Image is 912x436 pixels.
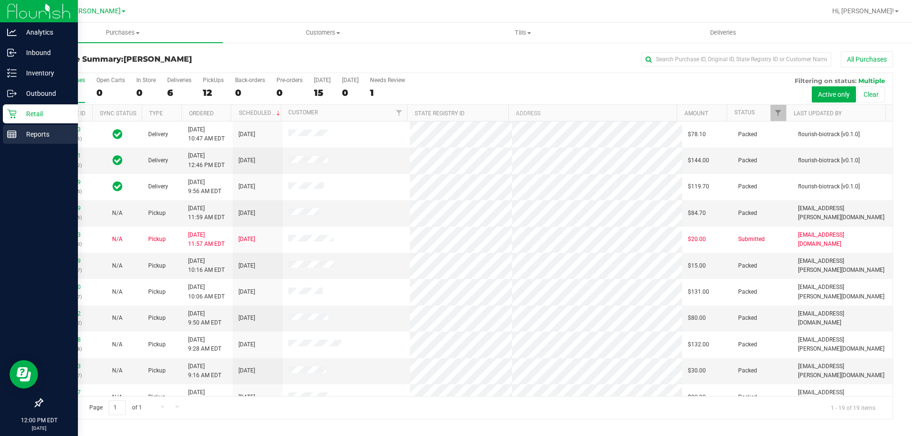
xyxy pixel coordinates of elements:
[112,262,123,269] span: Not Applicable
[238,182,255,191] span: [DATE]
[17,88,74,99] p: Outbound
[7,68,17,78] inline-svg: Inventory
[798,204,887,222] span: [EMAIL_ADDRESS][PERSON_NAME][DOMAIN_NAME]
[415,110,465,117] a: State Registry ID
[314,87,331,98] div: 15
[738,235,765,244] span: Submitted
[798,335,887,353] span: [EMAIL_ADDRESS][PERSON_NAME][DOMAIN_NAME]
[423,28,622,37] span: Tills
[238,156,255,165] span: [DATE]
[17,47,74,58] p: Inbound
[113,180,123,193] span: In Sync
[148,314,166,323] span: Pickup
[112,210,123,216] span: Not Applicable
[9,360,38,389] iframe: Resource center
[188,204,225,222] span: [DATE] 11:59 AM EDT
[857,86,885,102] button: Clear
[688,130,706,139] span: $78.10
[7,130,17,139] inline-svg: Reports
[136,77,156,83] div: In Store
[188,231,225,249] span: [DATE] 11:57 AM EDT
[112,394,123,400] span: Not Applicable
[54,152,81,159] a: 11804791
[23,23,223,43] a: Purchases
[112,236,123,242] span: Not Applicable
[188,283,225,301] span: [DATE] 10:06 AM EDT
[738,314,757,323] span: Packed
[391,105,407,121] a: Filter
[688,156,709,165] span: $144.00
[54,126,81,133] a: 11802393
[23,28,223,37] span: Purchases
[314,77,331,83] div: [DATE]
[798,130,860,139] span: flourish-biotrack [v0.1.0]
[112,341,123,348] span: Not Applicable
[96,77,125,83] div: Open Carts
[54,310,81,317] a: 11812112
[81,400,150,415] span: Page of 1
[798,309,887,327] span: [EMAIL_ADDRESS][DOMAIN_NAME]
[641,52,831,66] input: Search Purchase ID, Original ID, State Registry ID or Customer Name...
[798,388,887,406] span: [EMAIL_ADDRESS][PERSON_NAME][DOMAIN_NAME]
[148,156,168,165] span: Delivery
[276,87,303,98] div: 0
[697,28,749,37] span: Deliveries
[288,109,318,116] a: Customer
[113,128,123,141] span: In Sync
[738,288,757,297] span: Packed
[238,288,255,297] span: [DATE]
[688,340,709,349] span: $132.00
[238,314,255,323] span: [DATE]
[188,125,225,143] span: [DATE] 10:47 AM EDT
[798,257,887,275] span: [EMAIL_ADDRESS][PERSON_NAME][DOMAIN_NAME]
[223,23,423,43] a: Customers
[112,209,123,218] button: N/A
[54,258,81,264] a: 11812269
[734,109,755,116] a: Status
[148,393,166,402] span: Pickup
[188,362,221,380] span: [DATE] 9:16 AM EDT
[203,87,224,98] div: 12
[823,400,883,415] span: 1 - 19 of 19 items
[370,77,405,83] div: Needs Review
[4,425,74,432] p: [DATE]
[123,55,192,64] span: [PERSON_NAME]
[203,77,224,83] div: PickUps
[4,416,74,425] p: 12:00 PM EDT
[508,105,677,121] th: Address
[342,87,359,98] div: 0
[238,340,255,349] span: [DATE]
[738,340,757,349] span: Packed
[235,87,265,98] div: 0
[148,235,166,244] span: Pickup
[148,366,166,375] span: Pickup
[238,209,255,218] span: [DATE]
[112,235,123,244] button: N/A
[54,336,81,343] a: 11811938
[342,77,359,83] div: [DATE]
[54,179,81,186] a: 11807489
[109,400,126,415] input: 1
[738,130,757,139] span: Packed
[688,182,709,191] span: $119.70
[423,23,623,43] a: Tills
[167,87,191,98] div: 6
[112,393,123,402] button: N/A
[54,284,81,290] a: 11812180
[148,261,166,270] span: Pickup
[42,55,325,64] h3: Purchase Summary:
[189,110,214,117] a: Ordered
[688,288,709,297] span: $131.00
[17,129,74,140] p: Reports
[623,23,823,43] a: Deliveries
[858,77,885,84] span: Multiple
[54,205,81,212] a: 11812869
[239,110,282,116] a: Scheduled
[54,363,81,370] a: 11811863
[795,77,856,84] span: Filtering on status:
[794,110,842,117] a: Last Updated By
[112,340,123,349] button: N/A
[100,110,136,117] a: Sync Status
[798,283,887,301] span: [EMAIL_ADDRESS][PERSON_NAME][DOMAIN_NAME]
[238,130,255,139] span: [DATE]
